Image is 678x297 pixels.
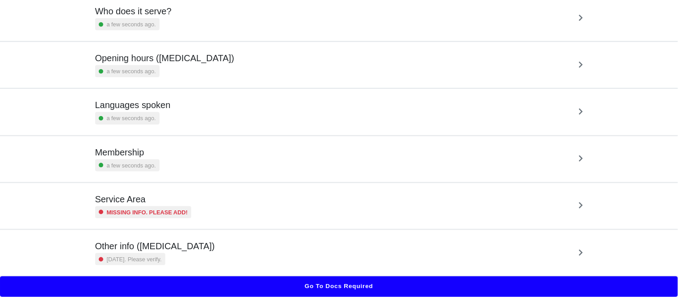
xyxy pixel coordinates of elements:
[95,6,172,17] h5: Who does it serve?
[107,67,156,75] small: a few seconds ago.
[95,241,215,251] h5: Other info ([MEDICAL_DATA])
[107,161,156,170] small: a few seconds ago.
[107,20,156,29] small: a few seconds ago.
[95,53,235,63] h5: Opening hours ([MEDICAL_DATA])
[95,100,171,110] h5: Languages spoken
[107,114,156,122] small: a few seconds ago.
[107,208,188,217] small: Missing info. Please add!
[95,194,192,205] h5: Service Area
[107,255,162,264] small: [DATE]. Please verify.
[95,147,160,158] h5: Membership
